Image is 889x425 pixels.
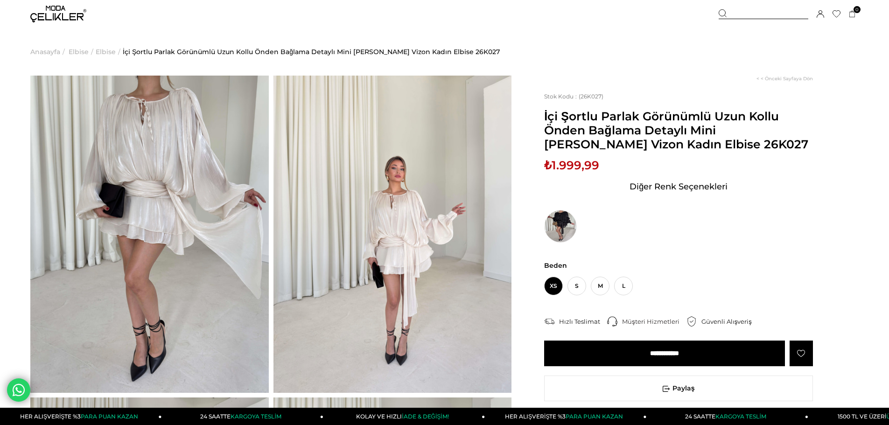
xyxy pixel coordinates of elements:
[607,316,617,327] img: call-center.png
[715,413,766,420] span: KARGOYA TESLİM
[544,93,603,100] span: (26K027)
[544,277,563,295] span: XS
[162,408,323,425] a: 24 SAATTEKARGOYA TESLİM
[69,28,96,76] li: >
[96,28,123,76] li: >
[854,6,861,13] span: 0
[701,317,759,326] div: Güvenli Alışveriş
[567,277,586,295] span: S
[231,413,281,420] span: KARGOYA TESLİM
[545,376,812,401] span: Paylaş
[402,413,448,420] span: İADE & DEĞİŞİM!
[647,408,808,425] a: 24 SAATTEKARGOYA TESLİM
[273,76,512,393] img: Britt elbise 26K027
[96,28,116,76] a: Elbise
[790,341,813,366] a: Favorilere Ekle
[544,93,579,100] span: Stok Kodu
[686,316,697,327] img: security.png
[544,210,577,243] img: İçi Şortlu Parlak Görünümlü Uzun Kollu Önden Bağlama Detaylı Mini Britt Siyah Kadın Elbise 26K027
[30,6,86,22] img: logo
[544,261,813,270] span: Beden
[544,316,554,327] img: shipping.png
[123,28,500,76] a: İçi Şortlu Parlak Görünümlü Uzun Kollu Önden Bağlama Detaylı Mini [PERSON_NAME] Vizon Kadın Elbis...
[566,413,623,420] span: PARA PUAN KAZAN
[30,28,60,76] a: Anasayfa
[544,158,599,172] span: ₺1.999,99
[849,11,856,18] a: 0
[323,408,485,425] a: KOLAY VE HIZLIİADE & DEĞİŞİM!
[81,413,138,420] span: PARA PUAN KAZAN
[614,277,633,295] span: L
[30,76,269,393] img: Britt elbise 26K027
[485,408,646,425] a: HER ALIŞVERİŞTE %3PARA PUAN KAZAN
[622,317,686,326] div: Müşteri Hizmetleri
[591,277,609,295] span: M
[559,317,607,326] div: Hızlı Teslimat
[30,28,67,76] li: >
[630,179,728,194] span: Diğer Renk Seçenekleri
[756,76,813,82] a: < < Önceki Sayfaya Dön
[544,109,813,151] span: İçi Şortlu Parlak Görünümlü Uzun Kollu Önden Bağlama Detaylı Mini [PERSON_NAME] Vizon Kadın Elbis...
[69,28,89,76] a: Elbise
